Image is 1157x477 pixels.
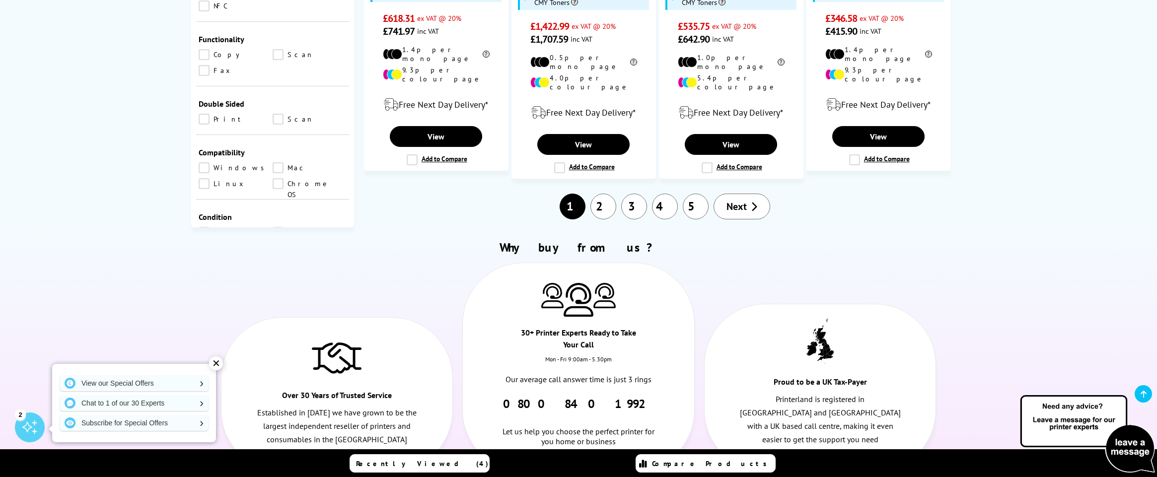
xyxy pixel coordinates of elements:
div: modal_delivery [664,99,798,127]
a: Linux [199,178,273,189]
span: £1,422.99 [530,20,570,33]
li: 1.0p per mono page [678,53,785,71]
p: Established in [DATE] we have grown to be the largest independent reseller of printers and consum... [256,406,418,447]
a: Fax [199,65,273,76]
a: Chat to 1 of our 30 Experts [60,395,209,411]
a: Box Opened [199,227,273,238]
img: Open Live Chat window [1018,394,1157,475]
a: Recently Viewed (4) [350,454,490,473]
img: Printer Experts [564,283,593,317]
span: ex VAT @ 20% [860,13,904,23]
li: 4.0p per colour page [530,73,637,91]
img: Printer Experts [541,283,564,308]
label: Add to Compare [407,154,467,165]
a: Windows [199,162,273,173]
a: Print [199,114,273,125]
li: 1.4p per mono page [383,45,490,63]
li: 0.5p per mono page [530,53,637,71]
li: 5.4p per colour page [678,73,785,91]
li: 9.3p per colour page [383,66,490,83]
a: Mac [273,162,347,173]
span: ex VAT @ 20% [712,21,756,31]
a: NFC [199,0,273,11]
a: View [832,126,925,147]
div: modal_delivery [517,99,651,127]
span: Recently Viewed (4) [356,459,489,468]
div: Compatibility [199,147,347,157]
a: Compare Products [636,454,776,473]
a: View [390,126,482,147]
div: Mon - Fri 9:00am - 5.30pm [463,355,694,373]
div: modal_delivery [369,91,503,119]
a: 0800 840 1992 [503,396,653,411]
li: 1.4p per mono page [825,45,932,63]
span: Compare Products [652,459,772,468]
span: £1,707.59 [530,33,569,46]
p: Printerland is registered in [GEOGRAPHIC_DATA] and [GEOGRAPHIC_DATA] with a UK based call centre,... [739,393,901,447]
span: £618.31 [383,12,415,25]
span: £741.97 [383,25,415,38]
a: Copy [199,49,273,60]
div: modal_delivery [812,91,945,119]
a: View [685,134,777,155]
li: 9.3p per colour page [825,66,932,83]
div: Functionality [199,34,347,44]
span: Next [726,200,747,213]
a: Subscribe for Special Offers [60,415,209,431]
img: Printer Experts [593,283,616,308]
a: Scan [273,49,347,60]
div: Over 30 Years of Trusted Service [279,389,395,406]
p: Our average call answer time is just 3 rings [498,373,659,386]
div: Condition [199,212,347,222]
a: View our Special Offers [60,375,209,391]
a: 3 [621,194,647,219]
span: £415.90 [825,25,858,38]
span: inc VAT [417,26,439,36]
a: Chrome OS [273,178,347,189]
a: Scan [273,114,347,125]
div: ✕ [209,356,223,370]
div: Double Sided [199,99,347,109]
a: View [537,134,630,155]
span: £535.75 [678,20,710,33]
span: inc VAT [712,34,734,44]
span: £346.58 [825,12,858,25]
div: Proud to be a UK Tax-Payer [762,376,878,393]
label: Add to Compare [554,162,615,173]
label: Add to Compare [849,154,910,165]
span: ex VAT @ 20% [572,21,616,31]
a: Next [714,194,770,219]
a: 5 [683,194,709,219]
label: Add to Compare [702,162,762,173]
span: inc VAT [860,26,881,36]
a: Ex-Demo [273,227,347,238]
div: Let us help you choose the perfect printer for you home or business [498,411,659,446]
img: Trusted Service [312,338,362,377]
a: 4 [652,194,678,219]
span: inc VAT [571,34,592,44]
a: 2 [590,194,616,219]
span: ex VAT @ 20% [417,13,461,23]
div: 30+ Printer Experts Ready to Take Your Call [521,327,637,355]
h2: Why buy from us? [216,240,941,255]
span: £642.90 [678,33,710,46]
img: UK tax payer [806,318,834,364]
div: 2 [15,409,26,420]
